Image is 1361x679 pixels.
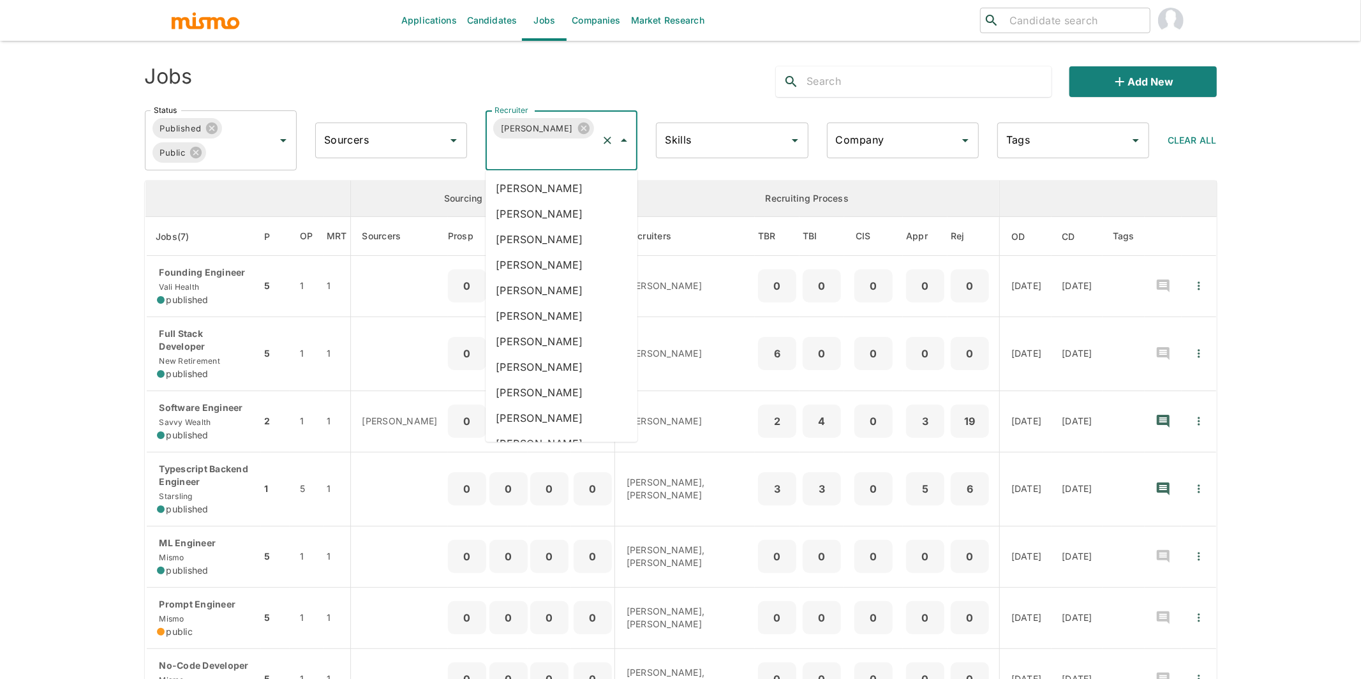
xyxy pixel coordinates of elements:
td: [DATE] [1052,256,1103,317]
p: 3 [911,412,939,430]
p: 0 [453,609,481,627]
td: 5 [290,452,324,526]
span: Mismo [157,553,184,562]
button: recent-notes [1148,474,1179,504]
p: 0 [859,609,888,627]
li: [PERSON_NAME] [486,175,637,201]
p: 0 [956,345,984,362]
li: [PERSON_NAME] [486,431,637,456]
p: [PERSON_NAME] [362,415,438,428]
p: 0 [579,609,607,627]
p: 0 [763,609,791,627]
li: [PERSON_NAME] [486,329,637,354]
span: published [167,368,209,380]
li: [PERSON_NAME] [486,252,637,278]
td: 1 [324,587,350,648]
p: No-Code Developer [157,659,251,672]
button: Open [786,131,804,149]
p: 0 [763,277,791,295]
span: Public [152,145,193,160]
p: 2 [763,412,791,430]
button: Clear [599,131,616,149]
td: 5 [261,256,290,317]
td: 5 [261,526,290,587]
td: 1 [290,317,324,391]
span: CD [1062,229,1092,244]
td: [DATE] [999,587,1052,648]
td: 1 [261,452,290,526]
p: Software Engineer [157,401,251,414]
th: Recruiting Process [614,181,999,217]
p: 0 [535,609,563,627]
h4: Jobs [145,64,193,89]
p: [PERSON_NAME], [PERSON_NAME] [627,476,745,502]
button: recent-notes [1148,271,1179,301]
span: Jobs(7) [156,229,206,244]
p: 0 [495,609,523,627]
p: Founding Engineer [157,266,251,279]
th: Market Research Total [324,217,350,256]
button: Quick Actions [1185,339,1213,368]
th: Rejected [948,217,1000,256]
p: 0 [808,609,836,627]
button: Quick Actions [1185,475,1213,503]
p: 0 [808,345,836,362]
p: 0 [956,548,984,565]
li: [PERSON_NAME] [486,405,637,431]
th: Tags [1103,217,1145,256]
button: Quick Actions [1185,604,1213,632]
td: 1 [324,391,350,452]
li: [PERSON_NAME] [486,380,637,405]
p: 5 [911,480,939,498]
td: [DATE] [1052,452,1103,526]
p: 0 [495,480,523,498]
li: [PERSON_NAME] [486,201,637,227]
input: Candidate search [1004,11,1145,29]
th: Approved [903,217,948,256]
li: [PERSON_NAME] [486,354,637,380]
td: [DATE] [999,452,1052,526]
button: Open [445,131,463,149]
th: Client Interview Scheduled [844,217,903,256]
button: Close [615,131,633,149]
span: Clear All [1168,135,1216,145]
p: 0 [808,277,836,295]
button: recent-notes [1148,338,1179,369]
span: Vali Health [157,282,200,292]
p: [PERSON_NAME] [627,347,745,360]
span: public [167,625,193,638]
td: 1 [290,526,324,587]
p: 0 [911,277,939,295]
p: 6 [956,480,984,498]
span: Starsling [157,491,193,501]
span: New Retirement [157,356,221,366]
td: 5 [261,587,290,648]
button: Quick Actions [1185,542,1213,571]
p: 0 [535,480,563,498]
td: [DATE] [999,256,1052,317]
button: Add new [1069,66,1216,97]
th: To Be Interviewed [799,217,844,256]
td: [DATE] [999,526,1052,587]
p: 0 [859,548,888,565]
p: 0 [579,480,607,498]
td: 2 [261,391,290,452]
div: Public [152,142,207,163]
span: published [167,429,209,442]
p: 0 [453,412,481,430]
button: search [776,66,807,97]
p: [PERSON_NAME] [627,415,745,428]
span: P [264,229,286,244]
th: Recruiters [614,217,755,256]
td: 1 [290,587,324,648]
input: Search [807,71,1052,92]
td: [DATE] [1052,317,1103,391]
p: 3 [808,480,836,498]
th: Created At [1052,217,1103,256]
th: Sourcers [350,217,448,256]
td: 1 [324,526,350,587]
td: [DATE] [999,391,1052,452]
td: 1 [324,452,350,526]
p: 0 [453,548,481,565]
p: 0 [956,609,984,627]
